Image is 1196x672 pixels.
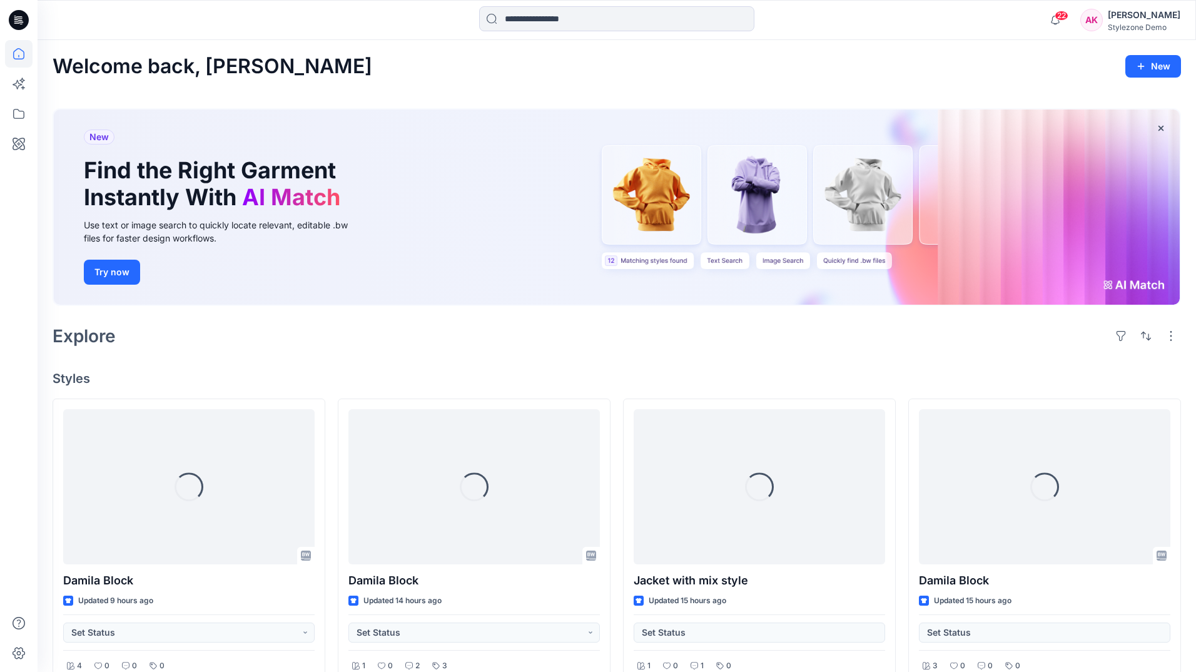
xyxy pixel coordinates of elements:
h1: Find the Right Garment Instantly With [84,157,347,211]
span: AI Match [242,183,340,211]
div: AK [1080,9,1103,31]
p: Updated 9 hours ago [78,594,153,608]
p: Updated 14 hours ago [363,594,442,608]
p: Updated 15 hours ago [649,594,726,608]
div: [PERSON_NAME] [1108,8,1180,23]
p: Damila Block [348,572,600,589]
span: 22 [1055,11,1068,21]
p: Damila Block [63,572,315,589]
button: Try now [84,260,140,285]
div: Stylezone Demo [1108,23,1180,32]
h4: Styles [53,371,1181,386]
button: New [1125,55,1181,78]
div: Use text or image search to quickly locate relevant, editable .bw files for faster design workflows. [84,218,365,245]
p: Updated 15 hours ago [934,594,1011,608]
h2: Welcome back, [PERSON_NAME] [53,55,372,78]
span: New [89,130,109,145]
p: Damila Block [919,572,1170,589]
h2: Explore [53,326,116,346]
p: Jacket with mix style [634,572,885,589]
